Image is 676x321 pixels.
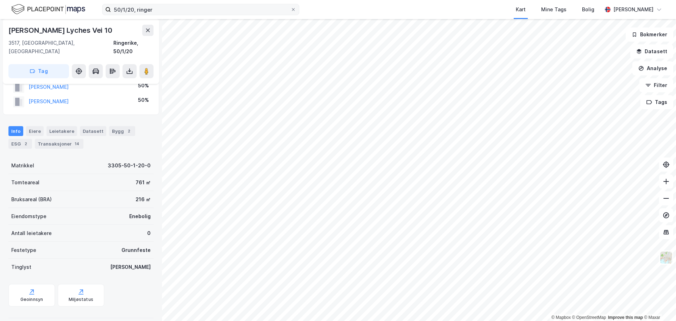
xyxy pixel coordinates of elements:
[138,81,149,90] div: 50%
[8,25,114,36] div: [PERSON_NAME] Lyches Vei 10
[639,78,673,92] button: Filter
[626,27,673,42] button: Bokmerker
[109,126,135,136] div: Bygg
[613,5,653,14] div: [PERSON_NAME]
[11,195,52,204] div: Bruksareal (BRA)
[8,64,69,78] button: Tag
[73,140,81,147] div: 14
[110,263,151,271] div: [PERSON_NAME]
[11,161,34,170] div: Matrikkel
[121,246,151,254] div: Grunnfeste
[11,229,52,237] div: Antall leietakere
[641,287,676,321] iframe: Chat Widget
[632,61,673,75] button: Analyse
[138,96,149,104] div: 50%
[80,126,106,136] div: Datasett
[46,126,77,136] div: Leietakere
[8,139,32,149] div: ESG
[136,195,151,204] div: 216 ㎡
[113,39,154,56] div: Ringerike, 50/1/20
[111,4,290,15] input: Søk på adresse, matrikkel, gårdeiere, leietakere eller personer
[11,212,46,221] div: Eiendomstype
[8,39,113,56] div: 3517, [GEOGRAPHIC_DATA], [GEOGRAPHIC_DATA]
[11,263,31,271] div: Tinglyst
[641,287,676,321] div: Kontrollprogram for chat
[136,178,151,187] div: 761 ㎡
[147,229,151,237] div: 0
[26,126,44,136] div: Eiere
[640,95,673,109] button: Tags
[551,315,571,320] a: Mapbox
[11,246,36,254] div: Festetype
[69,297,93,302] div: Miljøstatus
[22,140,29,147] div: 2
[8,126,23,136] div: Info
[516,5,526,14] div: Kart
[20,297,43,302] div: Geoinnsyn
[11,3,85,16] img: logo.f888ab2527a4732fd821a326f86c7f29.svg
[108,161,151,170] div: 3305-50-1-20-0
[582,5,594,14] div: Bolig
[541,5,567,14] div: Mine Tags
[659,251,673,264] img: Z
[129,212,151,221] div: Enebolig
[11,178,39,187] div: Tomteareal
[608,315,643,320] a: Improve this map
[572,315,606,320] a: OpenStreetMap
[35,139,83,149] div: Transaksjoner
[125,128,132,135] div: 2
[630,44,673,58] button: Datasett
